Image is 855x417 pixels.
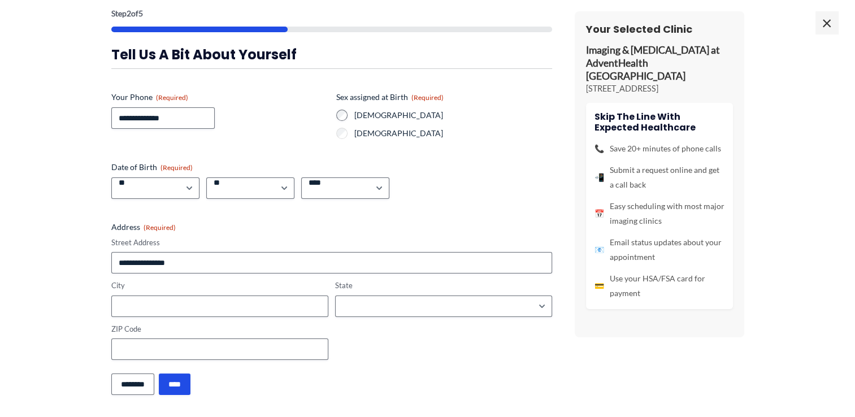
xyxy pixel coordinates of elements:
span: 📧 [594,242,604,257]
li: Use your HSA/FSA card for payment [594,271,724,301]
label: [DEMOGRAPHIC_DATA] [354,110,552,121]
label: [DEMOGRAPHIC_DATA] [354,128,552,139]
span: (Required) [160,163,193,172]
span: 📅 [594,206,604,221]
label: City [111,280,328,291]
span: 📞 [594,141,604,156]
span: (Required) [411,93,444,102]
li: Easy scheduling with most major imaging clinics [594,199,724,228]
span: 📲 [594,170,604,185]
label: Your Phone [111,92,327,103]
span: 2 [127,8,131,18]
legend: Sex assigned at Birth [336,92,444,103]
label: Street Address [111,237,552,248]
span: 5 [138,8,143,18]
span: (Required) [156,93,188,102]
span: × [815,11,838,34]
li: Submit a request online and get a call back [594,163,724,192]
h3: Tell us a bit about yourself [111,46,552,63]
p: Imaging & [MEDICAL_DATA] at AdventHealth [GEOGRAPHIC_DATA] [586,44,733,83]
span: 💳 [594,279,604,293]
p: Step of [111,10,552,18]
label: ZIP Code [111,324,328,335]
legend: Address [111,221,176,233]
li: Save 20+ minutes of phone calls [594,141,724,156]
legend: Date of Birth [111,162,193,173]
li: Email status updates about your appointment [594,235,724,264]
label: State [335,280,552,291]
h3: Your Selected Clinic [586,23,733,36]
span: (Required) [144,223,176,232]
h4: Skip the line with Expected Healthcare [594,111,724,133]
p: [STREET_ADDRESS] [586,83,733,94]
